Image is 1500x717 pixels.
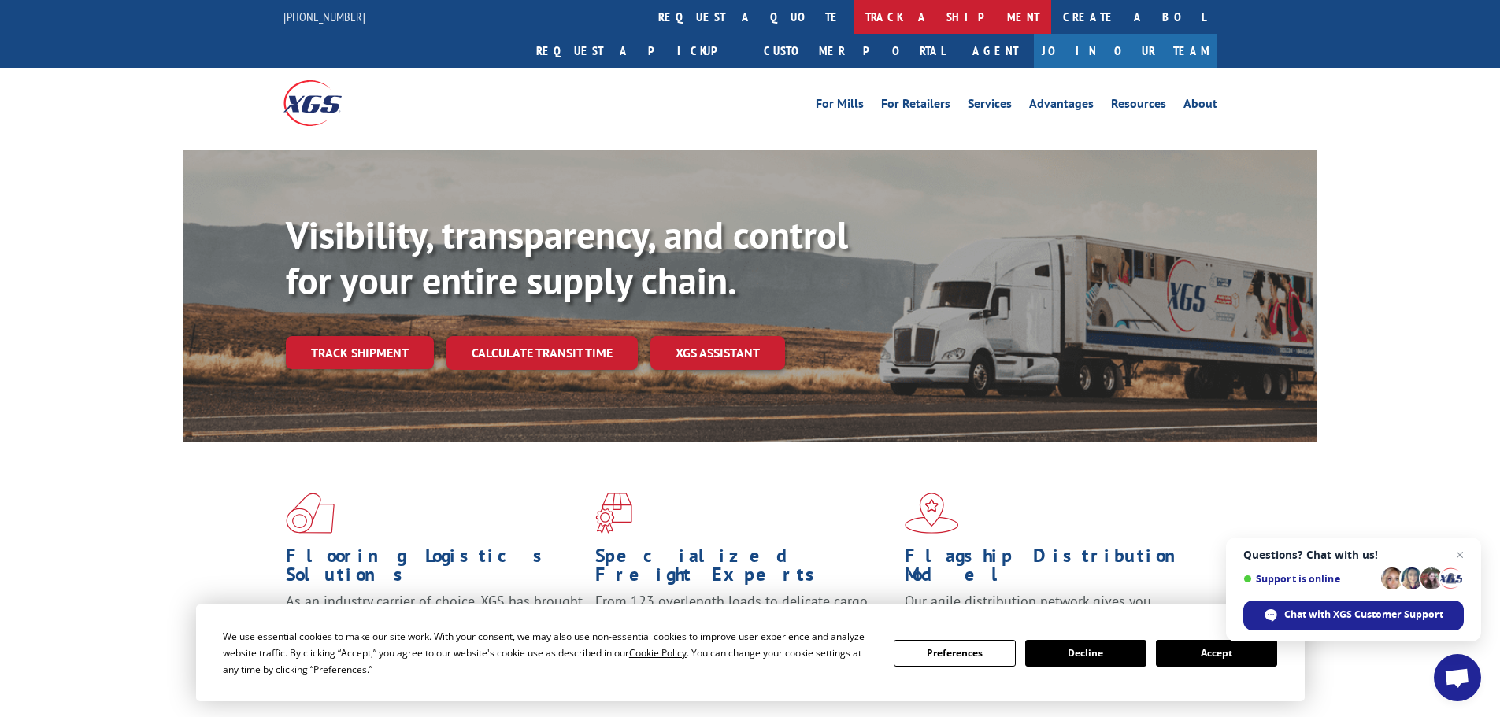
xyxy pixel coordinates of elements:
a: For Mills [816,98,864,115]
span: Cookie Policy [629,646,687,660]
button: Preferences [894,640,1015,667]
span: As an industry carrier of choice, XGS has brought innovation and dedication to flooring logistics... [286,592,583,648]
span: Close chat [1450,545,1469,564]
a: [PHONE_NUMBER] [283,9,365,24]
button: Decline [1025,640,1146,667]
a: Request a pickup [524,34,752,68]
b: Visibility, transparency, and control for your entire supply chain. [286,210,848,305]
p: From 123 overlength loads to delicate cargo, our experienced staff knows the best way to move you... [595,592,893,662]
span: Chat with XGS Customer Support [1284,608,1443,622]
img: xgs-icon-flagship-distribution-model-red [905,493,959,534]
span: Questions? Chat with us! [1243,549,1464,561]
a: Advantages [1029,98,1094,115]
a: Agent [957,34,1034,68]
a: Calculate transit time [446,336,638,370]
a: Track shipment [286,336,434,369]
a: Customer Portal [752,34,957,68]
h1: Flagship Distribution Model [905,546,1202,592]
a: Join Our Team [1034,34,1217,68]
div: Open chat [1434,654,1481,701]
h1: Specialized Freight Experts [595,546,893,592]
span: Preferences [313,663,367,676]
div: Cookie Consent Prompt [196,604,1305,701]
span: Support is online [1243,573,1376,585]
a: Services [968,98,1012,115]
img: xgs-icon-focused-on-flooring-red [595,493,632,534]
a: XGS ASSISTANT [650,336,785,370]
a: For Retailers [881,98,950,115]
h1: Flooring Logistics Solutions [286,546,583,592]
a: About [1183,98,1217,115]
div: Chat with XGS Customer Support [1243,601,1464,630]
div: We use essential cookies to make our site work. With your consent, we may also use non-essential ... [223,628,875,678]
button: Accept [1156,640,1277,667]
img: xgs-icon-total-supply-chain-intelligence-red [286,493,335,534]
a: Resources [1111,98,1166,115]
span: Our agile distribution network gives you nationwide inventory management on demand. [905,592,1194,629]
